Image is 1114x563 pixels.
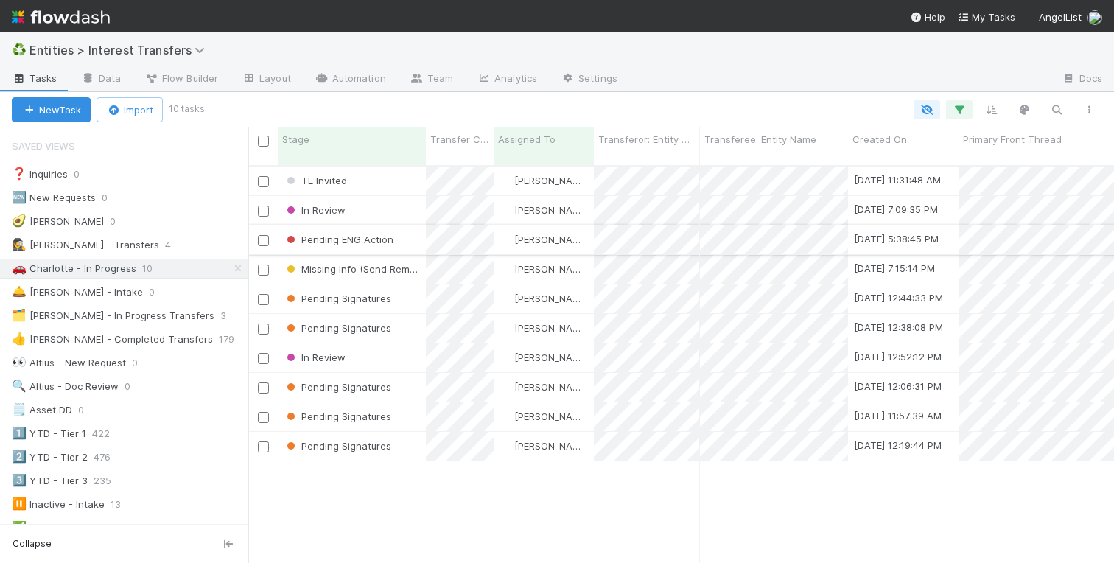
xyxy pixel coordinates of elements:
[12,238,27,251] span: 🕵️‍♀️
[500,321,586,335] div: [PERSON_NAME]
[12,474,27,486] span: 3️⃣
[284,175,347,186] span: TE Invited
[284,381,391,393] span: Pending Signatures
[12,377,119,396] div: Altius - Doc Review
[12,43,27,56] span: ♻️
[500,322,512,334] img: avatar_abca0ba5-4208-44dd-8897-90682736f166.png
[500,409,586,424] div: [PERSON_NAME]
[12,521,27,534] span: ✅
[500,262,586,276] div: [PERSON_NAME]
[102,189,122,207] span: 0
[258,324,269,335] input: Toggle Row Selected
[258,353,269,364] input: Toggle Row Selected
[854,231,939,246] div: [DATE] 5:38:45 PM
[549,68,629,91] a: Settings
[284,203,346,217] div: In Review
[284,410,391,422] span: Pending Signatures
[12,236,159,254] div: [PERSON_NAME] - Transfers
[258,294,269,305] input: Toggle Row Selected
[284,440,391,452] span: Pending Signatures
[12,356,27,368] span: 👀
[78,401,99,419] span: 0
[12,131,75,161] span: Saved Views
[514,381,589,393] span: [PERSON_NAME]
[12,424,86,443] div: YTD - Tier 1
[284,291,391,306] div: Pending Signatures
[12,330,213,349] div: [PERSON_NAME] - Completed Transfers
[500,381,512,393] img: avatar_abca0ba5-4208-44dd-8897-90682736f166.png
[910,10,945,24] div: Help
[963,132,1062,147] span: Primary Front Thread
[500,440,512,452] img: avatar_abca0ba5-4208-44dd-8897-90682736f166.png
[169,102,205,116] small: 10 tasks
[284,262,418,276] div: Missing Info (Send Reminder #1)
[398,68,465,91] a: Team
[12,283,143,301] div: [PERSON_NAME] - Intake
[284,321,391,335] div: Pending Signatures
[957,10,1015,24] a: My Tasks
[854,261,935,276] div: [DATE] 7:15:14 PM
[69,68,133,91] a: Data
[854,379,942,394] div: [DATE] 12:06:31 PM
[514,204,589,216] span: [PERSON_NAME]
[500,410,512,422] img: avatar_abca0ba5-4208-44dd-8897-90682736f166.png
[465,68,549,91] a: Analytics
[12,189,96,207] div: New Requests
[12,97,91,122] button: NewTask
[220,307,241,325] span: 3
[303,68,398,91] a: Automation
[284,352,346,363] span: In Review
[514,263,589,275] span: [PERSON_NAME]
[854,320,943,335] div: [DATE] 12:38:08 PM
[500,438,586,453] div: [PERSON_NAME]
[500,291,586,306] div: [PERSON_NAME]
[12,214,27,227] span: 🥑
[74,165,94,183] span: 0
[500,175,512,186] img: avatar_abca0ba5-4208-44dd-8897-90682736f166.png
[12,191,27,203] span: 🆕
[12,307,214,325] div: [PERSON_NAME] - In Progress Transfers
[284,409,391,424] div: Pending Signatures
[258,382,269,394] input: Toggle Row Selected
[514,293,589,304] span: [PERSON_NAME]
[500,234,512,245] img: avatar_abca0ba5-4208-44dd-8897-90682736f166.png
[1039,11,1082,23] span: AngelList
[704,132,816,147] span: Transferee: Entity Name
[94,472,126,490] span: 235
[12,212,104,231] div: [PERSON_NAME]
[430,132,490,147] span: Transfer Complexity
[1050,68,1114,91] a: Docs
[500,263,512,275] img: avatar_abca0ba5-4208-44dd-8897-90682736f166.png
[149,283,169,301] span: 0
[854,438,942,452] div: [DATE] 12:19:44 PM
[12,380,27,392] span: 🔍
[514,234,589,245] span: [PERSON_NAME]
[284,438,391,453] div: Pending Signatures
[12,450,27,463] span: 2️⃣
[133,68,230,91] a: Flow Builder
[230,68,303,91] a: Layout
[97,97,163,122] button: Import
[514,440,589,452] span: [PERSON_NAME]
[12,165,68,183] div: Inquiries
[500,173,586,188] div: [PERSON_NAME]
[514,322,589,334] span: [PERSON_NAME]
[12,4,110,29] img: logo-inverted-e16ddd16eac7371096b0.svg
[12,262,27,274] span: 🚗
[284,173,347,188] div: TE Invited
[12,167,27,180] span: ❓
[165,236,186,254] span: 4
[854,408,942,423] div: [DATE] 11:57:39 AM
[12,285,27,298] span: 🛎️
[500,293,512,304] img: avatar_abca0ba5-4208-44dd-8897-90682736f166.png
[500,352,512,363] img: avatar_abca0ba5-4208-44dd-8897-90682736f166.png
[258,412,269,423] input: Toggle Row Selected
[500,232,586,247] div: [PERSON_NAME]
[500,380,586,394] div: [PERSON_NAME]
[284,234,393,245] span: Pending ENG Action
[500,350,586,365] div: [PERSON_NAME]
[258,206,269,217] input: Toggle Row Selected
[111,495,136,514] span: 13
[284,204,346,216] span: In Review
[854,172,941,187] div: [DATE] 11:31:48 AM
